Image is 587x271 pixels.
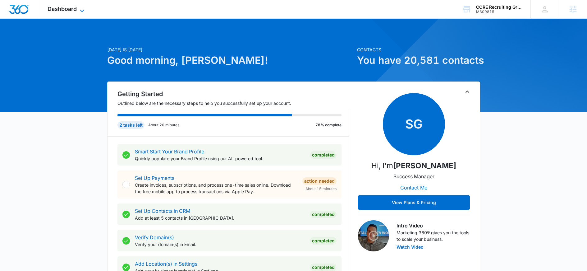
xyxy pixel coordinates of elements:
[358,195,470,210] button: View Plans & Pricing
[135,261,197,267] a: Add Location(s) in Settings
[305,186,337,192] span: About 15 minutes
[476,5,521,10] div: account name
[117,121,144,129] div: 2 tasks left
[310,211,337,218] div: Completed
[397,245,424,249] button: Watch Video
[48,6,77,12] span: Dashboard
[310,264,337,271] div: Completed
[315,122,342,128] p: 78% complete
[476,10,521,14] div: account id
[135,234,174,241] a: Verify Domain(s)
[310,237,337,245] div: Completed
[107,53,353,68] h1: Good morning, [PERSON_NAME]!
[302,177,337,185] div: Action Needed
[135,175,174,181] a: Set Up Payments
[357,53,480,68] h1: You have 20,581 contacts
[107,46,353,53] p: [DATE] is [DATE]
[393,161,456,170] strong: [PERSON_NAME]
[117,89,349,99] h2: Getting Started
[371,160,456,171] p: Hi, I'm
[135,155,305,162] p: Quickly populate your Brand Profile using our AI-powered tool.
[464,88,471,96] button: Toggle Collapse
[358,220,389,251] img: Intro Video
[394,180,433,195] button: Contact Me
[310,151,337,159] div: Completed
[135,241,305,248] p: Verify your domain(s) in Email.
[397,229,470,242] p: Marketing 360® gives you the tools to scale your business.
[117,100,349,106] p: Outlined below are the necessary steps to help you successfully set up your account.
[397,222,470,229] h3: Intro Video
[357,46,480,53] p: Contacts
[135,182,297,195] p: Create invoices, subscriptions, and process one-time sales online. Download the free mobile app t...
[135,215,305,221] p: Add at least 5 contacts in [GEOGRAPHIC_DATA].
[135,148,204,155] a: Smart Start Your Brand Profile
[135,208,190,214] a: Set Up Contacts in CRM
[393,173,434,180] p: Success Manager
[148,122,179,128] p: About 20 minutes
[383,93,445,155] span: SG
